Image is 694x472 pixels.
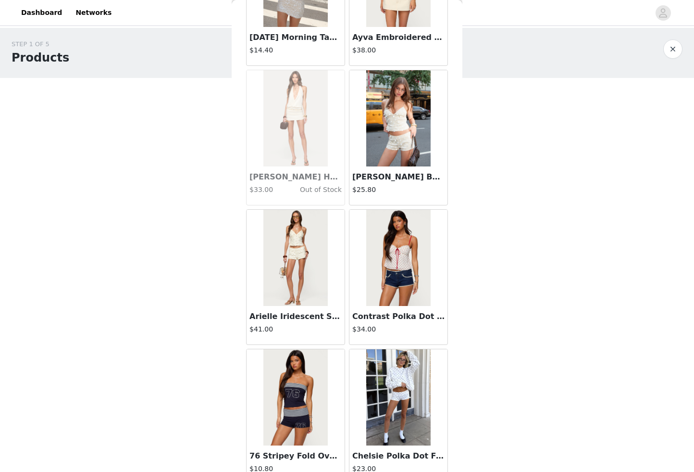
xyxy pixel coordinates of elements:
a: Networks [70,2,117,24]
img: Chelsie Polka Dot Foldover Shorts [366,349,430,446]
a: Dashboard [15,2,68,24]
div: STEP 1 OF 5 [12,39,69,49]
img: Adrian Knit Halter Mini Dress [263,70,327,166]
h1: Products [12,49,69,66]
div: avatar [658,5,668,21]
h3: [PERSON_NAME] Halter Mini Dress [249,171,342,183]
h4: Out of Stock [280,185,342,195]
h3: [DATE] Morning Tank Top [249,32,342,43]
h3: Chelsie Polka Dot Foldover Shorts [352,450,445,462]
h4: $14.40 [249,45,342,55]
h4: $34.00 [352,324,445,334]
h4: $38.00 [352,45,445,55]
img: 76 Stripey Fold Over Tube Top [263,349,327,446]
img: Contrast Polka Dot Cupped Chiffon Top [366,210,430,306]
h4: $41.00 [249,324,342,334]
h4: $33.00 [249,185,280,195]
h3: Arielle Iridescent Shorts [249,311,342,322]
img: Arielle Iridescent Shorts [263,210,327,306]
h3: Ayva Embroidered Floral Bead Halter Top [352,32,445,43]
img: Arielle Iridescent Backless Top [366,70,430,166]
h3: 76 Stripey Fold Over Tube Top [249,450,342,462]
h3: Contrast Polka Dot Cupped Chiffon Top [352,311,445,322]
h3: [PERSON_NAME] Backless Top [352,171,445,183]
h4: $25.80 [352,185,445,195]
